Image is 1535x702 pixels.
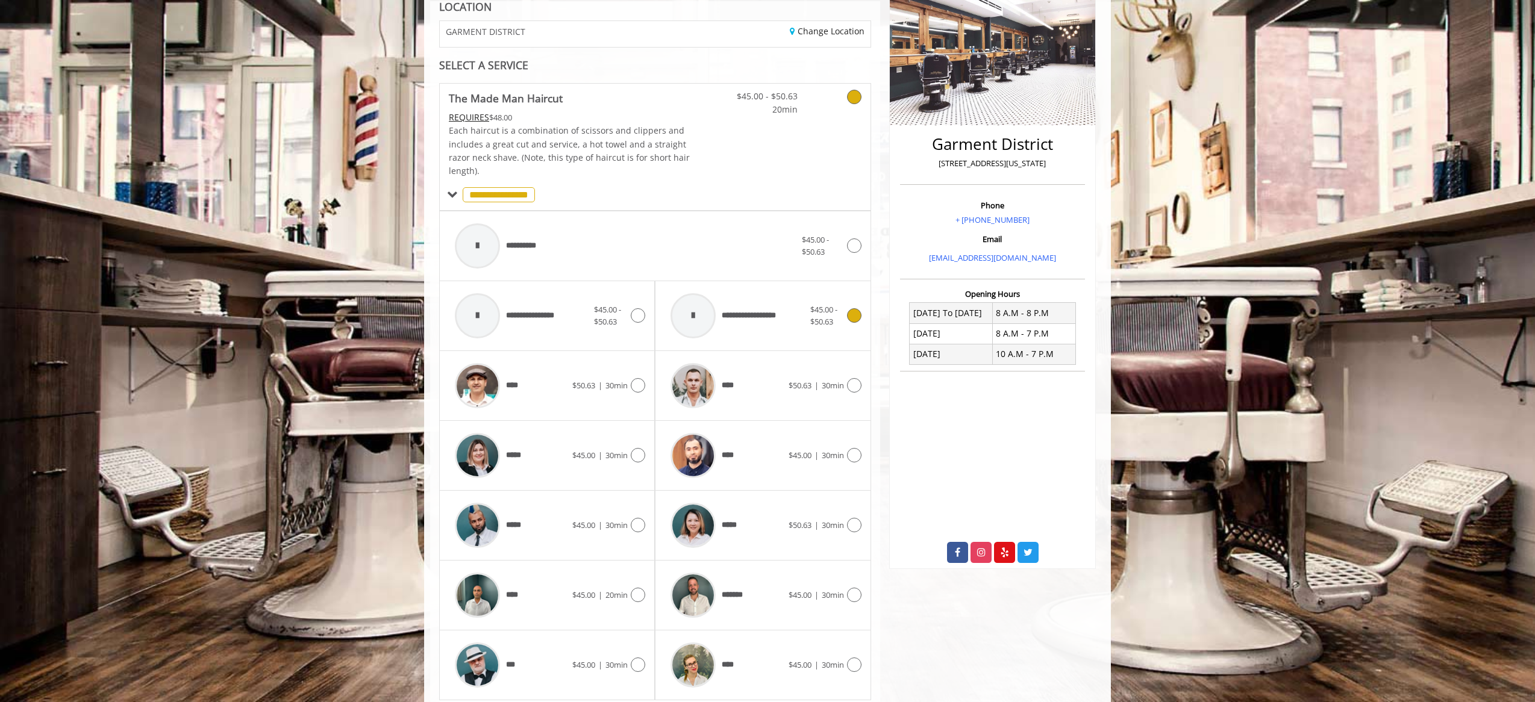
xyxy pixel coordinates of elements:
span: GARMENT DISTRICT [446,27,525,36]
a: [EMAIL_ADDRESS][DOMAIN_NAME] [929,252,1056,263]
b: The Made Man Haircut [449,90,563,107]
span: 30min [605,520,628,530]
span: 30min [605,659,628,670]
span: | [814,520,819,530]
td: [DATE] To [DATE] [910,303,993,323]
span: 30min [605,450,628,461]
span: | [598,450,602,461]
span: | [814,589,819,600]
span: $45.00 [789,659,811,670]
td: 10 A.M - 7 P.M [992,344,1075,364]
td: [DATE] [910,344,993,364]
span: | [814,450,819,461]
h3: Opening Hours [900,290,1085,298]
span: | [598,380,602,391]
span: 30min [605,380,628,391]
span: $45.00 - $50.63 [727,90,798,103]
span: $45.00 [572,589,595,600]
p: [STREET_ADDRESS][US_STATE] [903,157,1082,170]
span: $45.00 [789,450,811,461]
span: | [598,589,602,600]
span: 30min [822,589,844,600]
span: Each haircut is a combination of scissors and clippers and includes a great cut and service, a ho... [449,125,690,176]
span: $45.00 - $50.63 [810,304,837,328]
span: $45.00 [572,450,595,461]
td: 8 A.M - 7 P.M [992,323,1075,344]
span: 30min [822,450,844,461]
span: This service needs some Advance to be paid before we block your appointment [449,111,489,123]
span: $45.00 [572,520,595,530]
span: $50.63 [789,520,811,530]
a: Change Location [790,25,864,37]
a: + [PHONE_NUMBER] [955,214,1030,225]
span: $45.00 - $50.63 [594,304,621,328]
span: $50.63 [572,380,595,391]
span: $50.63 [789,380,811,391]
span: | [598,659,602,670]
span: 30min [822,380,844,391]
span: $45.00 [572,659,595,670]
h2: Garment District [903,135,1082,153]
span: | [598,520,602,530]
span: 20min [605,589,628,600]
span: 30min [822,520,844,530]
span: | [814,659,819,670]
div: SELECT A SERVICE [439,60,871,71]
span: | [814,380,819,391]
span: 20min [727,103,798,116]
h3: Email [903,235,1082,243]
span: $45.00 [789,589,811,600]
span: $45.00 - $50.63 [802,234,829,258]
td: 8 A.M - 8 P.M [992,303,1075,323]
div: $48.00 [449,111,691,124]
td: [DATE] [910,323,993,344]
span: 30min [822,659,844,670]
h3: Phone [903,201,1082,210]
